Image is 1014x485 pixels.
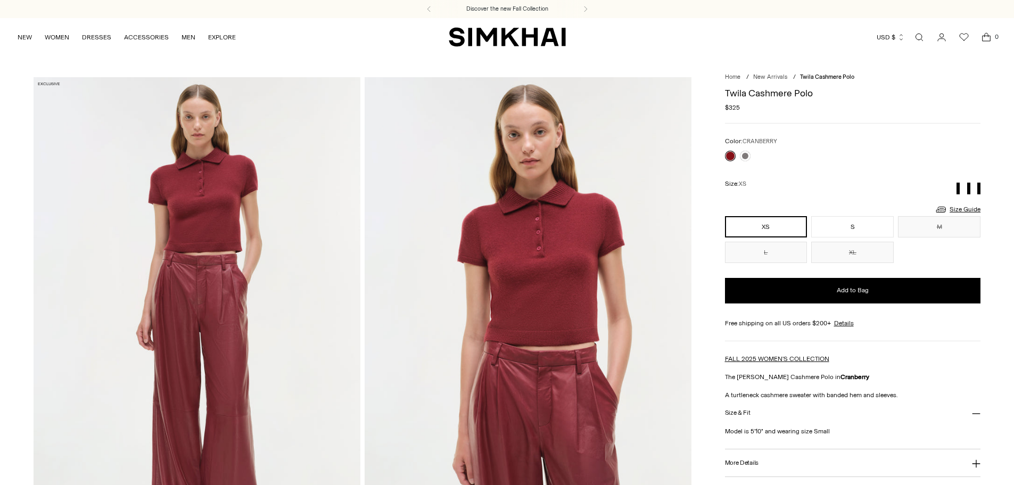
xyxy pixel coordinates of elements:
a: Discover the new Fall Collection [466,5,548,13]
span: 0 [992,32,1001,42]
span: XS [739,180,746,187]
button: Size & Fit [725,400,981,427]
a: DRESSES [82,26,111,49]
strong: Cranberry [840,373,869,381]
h1: Twila Cashmere Polo [725,88,981,98]
button: XS [725,216,807,237]
button: S [811,216,894,237]
a: ACCESSORIES [124,26,169,49]
button: Add to Bag [725,278,981,303]
button: M [898,216,980,237]
a: Go to the account page [931,27,952,48]
button: XL [811,242,894,263]
span: $325 [725,103,740,112]
p: Model is 5'10" and wearing size Small [725,426,981,436]
a: WOMEN [45,26,69,49]
button: L [725,242,807,263]
a: SIMKHAI [449,27,566,47]
a: Details [834,318,854,328]
div: Free shipping on all US orders $200+ [725,318,981,328]
a: Open cart modal [976,27,997,48]
a: EXPLORE [208,26,236,49]
span: CRANBERRY [743,138,777,145]
div: / [793,73,796,82]
a: Open search modal [909,27,930,48]
a: NEW [18,26,32,49]
h3: More Details [725,459,759,466]
label: Color: [725,136,777,146]
a: FALL 2025 WOMEN'S COLLECTION [725,355,829,363]
a: MEN [182,26,195,49]
button: More Details [725,449,981,476]
div: / [746,73,749,82]
label: Size: [725,179,746,189]
h3: Size & Fit [725,409,751,416]
a: Wishlist [953,27,975,48]
button: USD $ [877,26,905,49]
a: Size Guide [935,203,980,216]
p: A turtleneck cashmere sweater with banded hem and sleeves. [725,390,981,400]
a: New Arrivals [753,73,787,80]
a: Home [725,73,740,80]
p: The [PERSON_NAME] Cashmere Polo in [725,372,981,382]
nav: breadcrumbs [725,73,981,82]
span: Add to Bag [837,286,869,295]
span: Twila Cashmere Polo [800,73,854,80]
